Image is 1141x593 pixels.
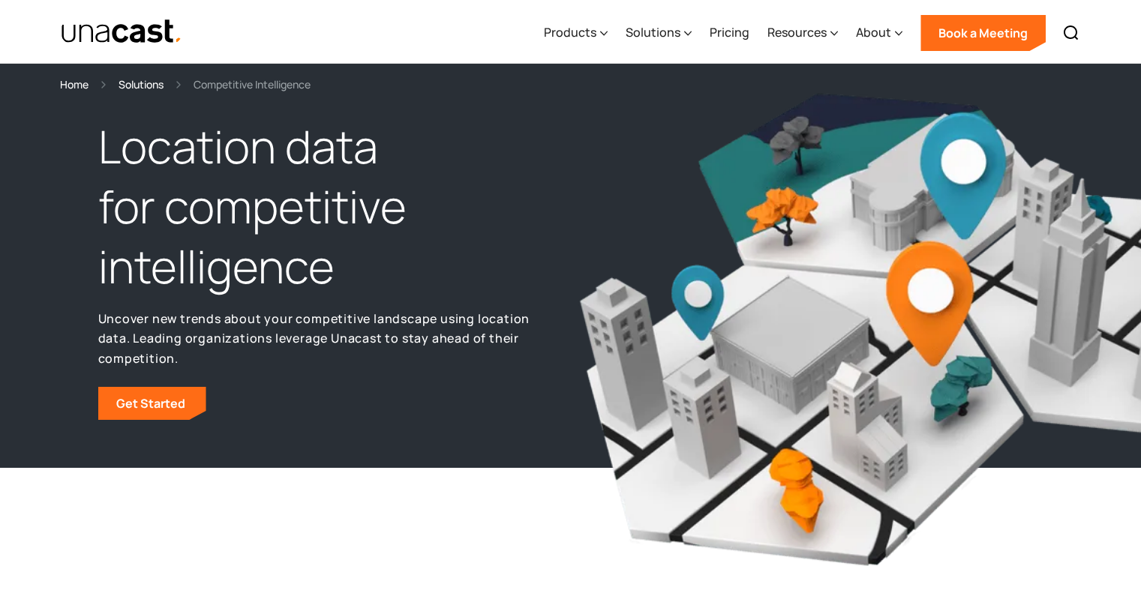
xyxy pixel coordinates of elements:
[920,15,1046,51] a: Book a Meeting
[710,2,749,64] a: Pricing
[98,309,563,369] p: Uncover new trends about your competitive landscape using location data. Leading organizations le...
[544,23,596,41] div: Products
[194,76,311,93] div: Competitive Intelligence
[856,23,891,41] div: About
[98,387,206,420] a: Get Started
[767,23,827,41] div: Resources
[60,76,89,93] a: Home
[98,117,563,296] h1: Location data for competitive intelligence
[61,19,183,45] img: Unacast text logo
[1062,24,1080,42] img: Search icon
[119,76,164,93] a: Solutions
[626,23,680,41] div: Solutions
